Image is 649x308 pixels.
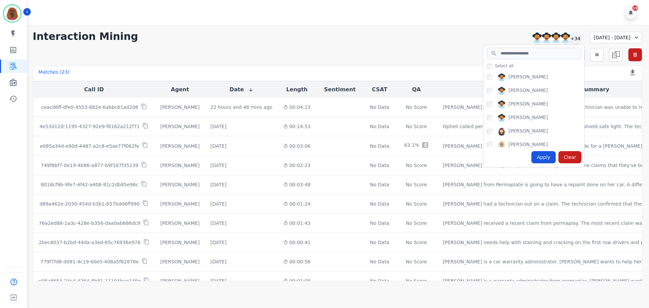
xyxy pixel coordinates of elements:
[283,239,311,246] div: 00:00:41
[211,104,272,111] div: 22 hours and 48 mins ago
[508,127,548,136] div: [PERSON_NAME]
[632,5,638,11] div: 19
[160,181,199,188] div: [PERSON_NAME]
[369,181,390,188] div: No Data
[406,200,427,207] div: No Score
[39,220,141,227] p: 76a2ed88-1a3c-428e-b356-daa0ab686dc9
[590,32,642,43] div: [DATE] - [DATE]
[283,143,311,149] div: 00:03:06
[324,86,356,94] button: Sentiment
[558,151,582,163] div: Clear
[211,278,226,284] div: [DATE]
[283,162,311,169] div: 00:02:23
[406,123,427,130] div: No Score
[160,278,199,284] div: [PERSON_NAME]
[211,258,226,265] div: [DATE]
[160,104,199,111] div: [PERSON_NAME]
[369,104,390,111] div: No Data
[211,239,226,246] div: [DATE]
[508,87,548,95] div: [PERSON_NAME]
[211,123,226,130] div: [DATE]
[283,278,311,284] div: 00:01:08
[84,86,104,94] button: Call ID
[283,200,311,207] div: 00:01:24
[406,220,427,227] div: No Score
[283,220,311,227] div: 00:01:43
[495,63,513,69] span: Select all
[404,142,419,150] div: 63.1%
[508,114,548,122] div: [PERSON_NAME]
[211,143,226,149] div: [DATE]
[406,181,427,188] div: No Score
[160,143,199,149] div: [PERSON_NAME]
[160,162,199,169] div: [PERSON_NAME]
[406,239,427,246] div: No Score
[211,181,226,188] div: [DATE]
[369,278,390,284] div: No Data
[369,143,390,149] div: No Data
[406,278,427,284] div: No Score
[171,86,189,94] button: Agent
[369,200,390,207] div: No Data
[160,123,199,130] div: [PERSON_NAME]
[286,86,308,94] button: Length
[230,86,254,94] button: Date
[369,220,390,227] div: No Data
[283,258,311,265] div: 00:00:56
[160,220,199,227] div: [PERSON_NAME]
[508,73,548,81] div: [PERSON_NAME]
[570,32,581,44] div: +34
[406,104,427,111] div: No Score
[41,162,139,169] p: 749f8bf7-0e19-4b86-a877-b9f187f35139
[160,239,199,246] div: [PERSON_NAME]
[4,5,20,22] img: Bordered avatar
[283,181,311,188] div: 00:03:48
[40,200,140,207] p: d89a462e-2030-454d-b3b1-657bdd6ff990
[41,104,138,111] p: ceacd6ff-dfe0-4553-882e-6abbc61ad208
[40,123,140,130] p: 4e53d12d-1195-4327-92e9-f8162a212f71
[369,258,390,265] div: No Data
[39,69,70,78] div: Matches ( 23 )
[211,162,226,169] div: [DATE]
[372,86,387,94] button: CSAT
[369,123,390,130] div: No Data
[567,86,609,94] button: Call Summary
[160,258,199,265] div: [PERSON_NAME]
[283,123,311,130] div: 00:14:53
[406,162,427,169] div: No Score
[508,141,548,149] div: [PERSON_NAME]
[39,239,140,246] p: 2bec8037-b2bd-44da-a3ed-65c76936e976
[33,30,138,43] h1: Interaction Mining
[406,258,427,265] div: No Score
[39,278,141,284] p: e08a8654-24c4-4264-8b81-11104bee149e
[211,200,226,207] div: [DATE]
[369,239,390,246] div: No Data
[531,151,556,163] div: Apply
[412,86,421,94] button: QA
[283,104,311,111] div: 00:04:23
[40,143,139,149] p: e085a34d-e90d-4487-a2c8-e5ae77f062fe
[41,181,139,188] p: 8018cf9b-9fe7-4f42-a408-81c2db85e96c
[211,220,226,227] div: [DATE]
[40,258,139,265] p: 779f7fd8-d091-4c19-b0e5-408a5f62878e
[369,162,390,169] div: No Data
[160,200,199,207] div: [PERSON_NAME]
[508,100,548,109] div: [PERSON_NAME]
